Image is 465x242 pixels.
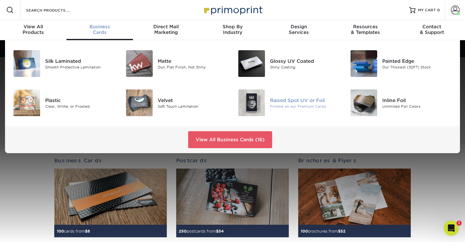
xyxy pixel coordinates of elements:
[126,50,153,77] img: Matte Business Cards
[201,3,264,17] img: Primoprint
[266,24,332,35] div: Services
[266,20,332,40] a: DesignServices
[332,24,399,35] div: & Templates
[382,64,452,70] div: Our Thickest (32PT) Stock
[382,57,452,64] div: Painted Edge
[238,89,265,116] img: Raised Spot UV or Foil Business Cards
[158,57,228,64] div: Matte
[332,24,399,30] span: Resources
[133,24,199,30] span: Direct Mail
[125,87,228,119] a: Velvet Business Cards Velvet Soft Touch Lamination
[45,104,115,109] div: Clear, White, or Frosted
[133,24,199,35] div: Marketing
[399,20,465,40] a: Contact& Support
[199,24,266,30] span: Shop By
[13,87,115,119] a: Plastic Business Cards Plastic Clear, White, or Frosted
[457,221,462,226] span: 1
[45,97,115,104] div: Plastic
[158,64,228,70] div: Dull, Flat Finish, Not Shiny
[133,20,199,40] a: Direct MailMarketing
[382,104,452,109] div: Unlimited Foil Colors
[270,97,340,104] div: Raised Spot UV or Foil
[444,221,459,236] iframe: Intercom live chat
[13,48,115,79] a: Silk Laminated Business Cards Silk Laminated Smooth Protective Lamination
[188,131,272,148] a: View All Business Cards (16)
[45,64,115,70] div: Smooth Protective Lamination
[237,48,340,79] a: Glossy UV Coated Business Cards Glossy UV Coated Shiny Coating
[399,24,465,35] div: & Support
[350,87,452,119] a: Inline Foil Business Cards Inline Foil Unlimited Foil Colors
[270,104,340,109] div: Printed on our Premium Cards
[66,24,133,35] div: Cards
[351,89,377,116] img: Inline Foil Business Cards
[66,24,133,30] span: Business
[418,8,436,13] span: MY CART
[158,97,228,104] div: Velvet
[199,24,266,35] div: Industry
[437,8,440,12] span: 0
[126,89,153,116] img: Velvet Business Cards
[270,64,340,70] div: Shiny Coating
[237,87,340,119] a: Raised Spot UV or Foil Business Cards Raised Spot UV or Foil Printed on our Premium Cards
[45,57,115,64] div: Silk Laminated
[66,20,133,40] a: BusinessCards
[270,57,340,64] div: Glossy UV Coated
[382,97,452,104] div: Inline Foil
[332,20,399,40] a: Resources& Templates
[199,20,266,40] a: Shop ByIndustry
[351,50,377,77] img: Painted Edge Business Cards
[399,24,465,30] span: Contact
[13,50,40,77] img: Silk Laminated Business Cards
[13,89,40,116] img: Plastic Business Cards
[25,6,87,14] input: SEARCH PRODUCTS.....
[238,50,265,77] img: Glossy UV Coated Business Cards
[158,104,228,109] div: Soft Touch Lamination
[350,48,452,79] a: Painted Edge Business Cards Painted Edge Our Thickest (32PT) Stock
[125,48,228,79] a: Matte Business Cards Matte Dull, Flat Finish, Not Shiny
[266,24,332,30] span: Design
